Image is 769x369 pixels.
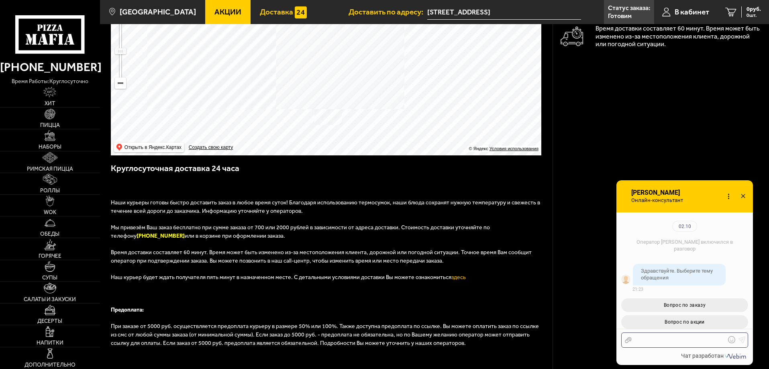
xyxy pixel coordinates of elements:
span: Вопрос по акции [665,319,704,325]
span: Доставка [260,8,293,16]
a: Создать свою карту [187,145,235,151]
span: Наборы [39,144,61,150]
div: 02.10 [672,221,697,232]
input: Ваш адрес доставки [427,5,581,20]
span: Время доставки составляет 60 минут. Время может быть изменено из-за местоположения клиента, дорож... [111,249,532,264]
span: Наш курьер будет ждать получателя пять минут в назначенном месте. С детальными условиями доставки... [111,274,467,281]
span: Оператор [PERSON_NAME] включился в разговор [636,239,733,252]
p: Готовим [608,13,632,19]
span: Вопрос по заказу [664,302,706,308]
p: Статус заказа: [608,5,650,11]
span: Здравствуйте. Выберите тему обращения [641,268,713,281]
img: visitor_avatar_default.png [621,275,630,284]
b: Предоплата: [111,306,144,313]
span: Горячее [39,253,61,259]
span: Супы [42,275,57,281]
span: Обеды [40,231,59,237]
a: Чат разработан [681,353,748,359]
span: Дополнительно [24,362,75,368]
ymaps: © Яндекс [469,146,488,151]
span: Салаты и закуски [24,297,76,302]
span: Роллы [40,188,60,194]
a: Условия использования [490,146,539,151]
a: здесь [451,274,466,281]
span: Десерты [37,318,62,324]
span: Доставить по адресу: [349,8,427,16]
span: Хит [45,101,55,106]
span: Наши курьеры готовы быстро доставить заказ в любое время суток! Благодаря использованию термосумо... [111,199,540,214]
span: При заказе от 5000 руб. осуществляется предоплата курьеру в размере 50% или 100%. Также доступна ... [111,323,539,347]
b: [PHONE_NUMBER] [137,232,185,239]
span: В кабинет [675,8,709,16]
span: 0 шт. [747,13,761,18]
img: 15daf4d41897b9f0e9f617042186c801.svg [295,6,307,18]
span: Пицца [40,122,60,128]
span: Акции [214,8,241,16]
span: Мы привезём Ваш заказ бесплатно при сумме заказа от 700 или 2000 рублей в зависимости от адреса д... [111,224,490,239]
span: Римская пицца [27,166,73,172]
span: WOK [44,210,56,215]
button: Вопрос по заказу [621,298,748,312]
ymaps: Открыть в Яндекс.Картах [124,143,182,152]
h3: Круглосуточная доставка 24 часа [111,163,542,182]
span: 0 руб. [747,6,761,12]
img: Автомобиль доставки [561,27,583,46]
span: [GEOGRAPHIC_DATA] [120,8,196,16]
p: Время доставки составляет 60 минут. Время может быть изменено из-за местоположения клиента, дорож... [596,24,761,49]
span: 21:23 [632,287,643,292]
span: [PERSON_NAME] [630,189,688,196]
span: улица Тельмана, 36к1 [427,5,581,20]
span: Напитки [37,340,63,346]
button: Вопрос по акции [621,315,748,329]
ymaps: Открыть в Яндекс.Картах [114,143,184,152]
span: Онлайн-консультант [630,197,688,204]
